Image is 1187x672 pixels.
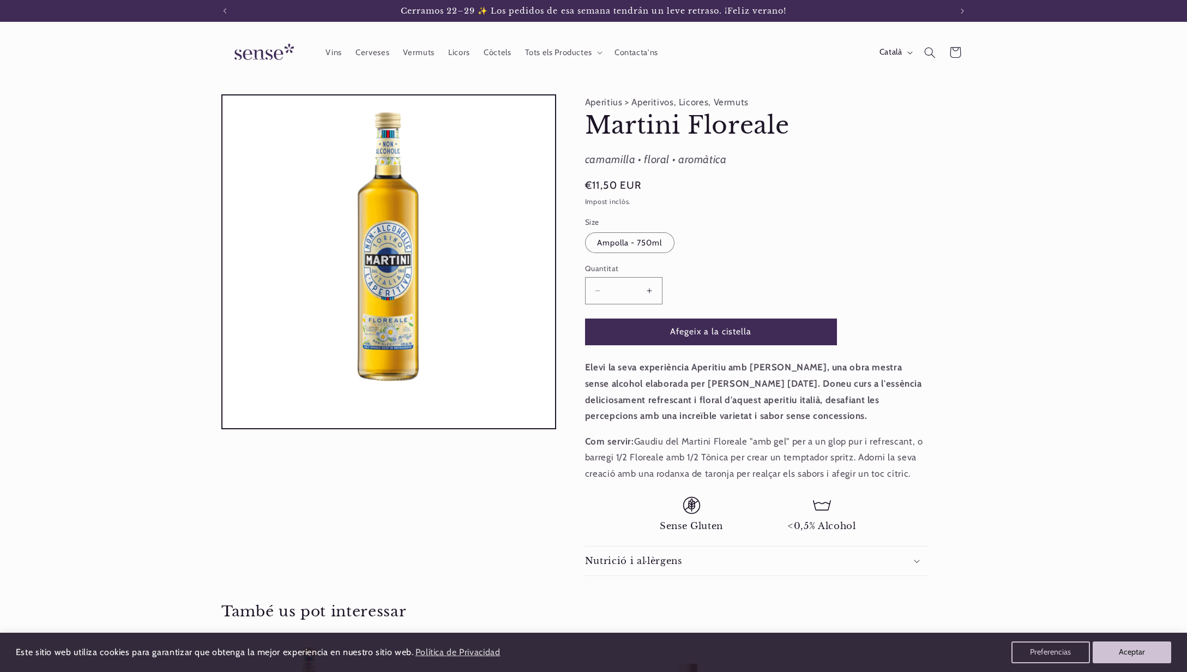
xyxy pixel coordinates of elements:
[879,46,902,58] span: Català
[319,40,349,64] a: Vins
[585,436,634,447] strong: Com servir:
[401,6,786,16] span: Cerramos 22–29 ✨ Los pedidos de esa semana tendrán un leve retraso. ¡Feliz verano!
[217,33,308,73] a: Sense
[518,40,607,64] summary: Tots els Productes
[585,178,642,193] span: €11,50 EUR
[585,150,929,170] div: camamilla • floral • aromàtica
[1093,641,1171,663] button: Aceptar
[614,47,658,58] span: Contacta'ns
[16,647,414,657] span: Este sitio web utiliza cookies para garantizar que obtenga la mejor experiencia en nuestro sitio ...
[448,47,470,58] span: Licors
[585,319,837,345] button: Afegeix a la cistella
[221,94,556,429] media-gallery: Visor de la galeria
[585,263,837,274] label: Quantitat
[607,40,665,64] a: Contacta'ns
[356,47,389,58] span: Cerveses
[585,547,929,575] summary: Nutrició i al·lèrgens
[525,47,592,58] span: Tots els Productes
[396,40,442,64] a: Vermuts
[413,643,502,662] a: Política de Privacidad (opens in a new tab)
[585,196,929,208] div: Impost inclòs.
[585,555,682,567] h2: Nutrició i al·lèrgens
[484,47,511,58] span: Còctels
[918,40,943,65] summary: Cerca
[221,37,303,68] img: Sense
[660,520,723,532] span: Sense Gluten
[872,41,918,63] button: Català
[477,40,518,64] a: Còctels
[349,40,396,64] a: Cerveses
[221,602,966,621] h2: També us pot interessar
[585,434,929,482] p: Gaudiu del Martini Floreale "amb gel" per a un glop pur i refrescant, o barregi 1/2 Floreale amb ...
[403,47,434,58] span: Vermuts
[326,47,342,58] span: Vins
[585,94,929,576] product-info: Aperitius > Aperitivos, Licores, Vermuts
[1011,641,1090,663] button: Preferencias
[788,520,856,532] span: <0,5% Alcohol
[585,217,600,227] legend: Size
[585,110,929,141] h1: Martini Floreale
[585,362,922,421] strong: Elevi la seva experiència Aperitiu amb [PERSON_NAME], una obra mestra sense alcohol elaborada per...
[585,232,674,253] label: Ampolla - 750ml
[441,40,477,64] a: Licors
